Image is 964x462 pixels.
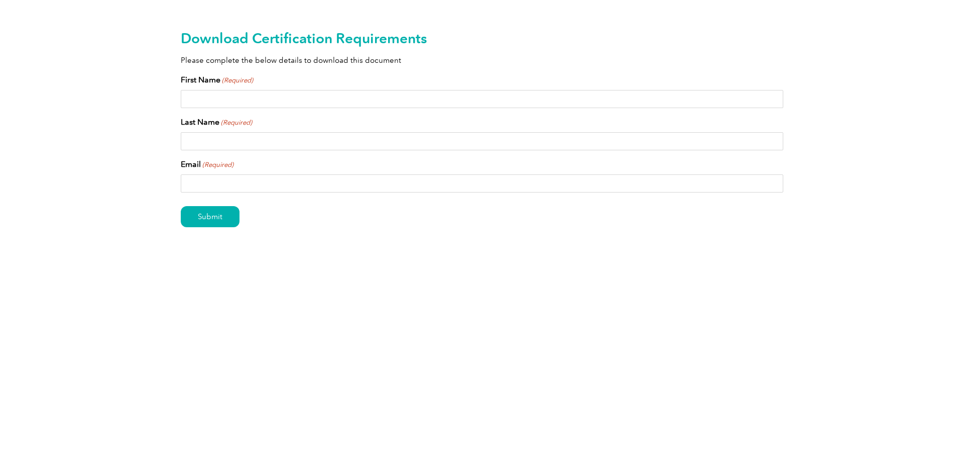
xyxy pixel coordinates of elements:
input: Submit [181,206,239,227]
label: Email [181,158,233,170]
span: (Required) [220,118,253,128]
span: (Required) [221,75,254,85]
label: Last Name [181,116,252,128]
span: (Required) [202,160,234,170]
h2: Download Certification Requirements [181,30,783,46]
label: First Name [181,74,253,86]
p: Please complete the below details to download this document [181,55,783,66]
